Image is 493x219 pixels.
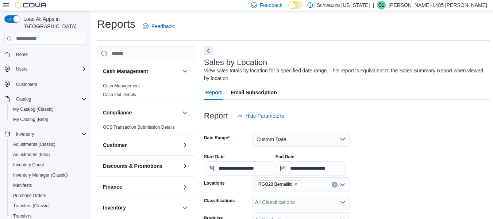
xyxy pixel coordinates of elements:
[7,190,90,201] button: Purchase Orders
[13,95,87,103] span: Catalog
[103,141,127,149] h3: Customer
[97,82,195,102] div: Cash Management
[7,114,90,125] button: My Catalog (Beta)
[252,132,350,147] button: Custom Date
[103,162,162,170] h3: Discounts & Promotions
[204,67,486,82] div: View sales totals by location for a specified date range. This report is equivalent to the Sales ...
[10,191,49,200] a: Purchase Orders
[10,161,87,169] span: Inventory Count
[288,1,304,9] input: Dark Mode
[13,65,87,73] span: Users
[340,199,346,205] button: Open list of options
[204,112,228,120] h3: Report
[7,150,90,160] button: Adjustments (beta)
[13,50,31,59] a: Home
[13,80,40,89] a: Customers
[103,83,140,88] a: Cash Management
[7,139,90,150] button: Adjustments (Classic)
[10,181,87,190] span: Manifests
[204,46,213,55] button: Next
[10,150,53,159] a: Adjustments (beta)
[13,95,34,103] button: Catalog
[10,181,35,190] a: Manifests
[13,203,50,209] span: Transfers (Classic)
[204,58,267,67] h3: Sales by Location
[181,108,189,117] button: Compliance
[13,172,68,178] span: Inventory Manager (Classic)
[10,115,87,124] span: My Catalog (Beta)
[10,115,51,124] a: My Catalog (Beta)
[13,130,87,139] span: Inventory
[151,23,174,30] span: Feedback
[13,162,44,168] span: Inventory Count
[103,83,140,89] span: Cash Management
[7,201,90,211] button: Transfers (Classic)
[255,180,301,188] span: RGO20 Bernalillo
[16,96,31,102] span: Catalog
[13,79,87,88] span: Customers
[389,1,487,10] p: [PERSON_NAME]-1485 [PERSON_NAME]
[7,170,90,180] button: Inventory Manager (Classic)
[246,112,284,120] span: Hide Parameters
[13,117,49,122] span: My Catalog (Beta)
[234,109,287,123] button: Hide Parameters
[13,213,31,219] span: Transfers
[13,65,30,73] button: Users
[16,52,28,57] span: Home
[1,49,90,60] button: Home
[13,130,37,139] button: Inventory
[377,1,386,10] div: Gabriel-1485 Montoya
[103,141,179,149] button: Customer
[103,109,132,116] h3: Compliance
[13,193,46,199] span: Purchase Orders
[7,160,90,170] button: Inventory Count
[10,140,87,149] span: Adjustments (Classic)
[340,182,346,188] button: Open list of options
[181,162,189,170] button: Discounts & Promotions
[10,201,87,210] span: Transfers (Classic)
[181,203,189,212] button: Inventory
[1,129,90,139] button: Inventory
[181,182,189,191] button: Finance
[103,68,148,75] h3: Cash Management
[1,64,90,74] button: Users
[13,152,50,158] span: Adjustments (beta)
[103,204,126,211] h3: Inventory
[258,181,292,188] span: RGO20 Bernalillo
[97,17,135,31] h1: Reports
[13,50,87,59] span: Home
[204,198,235,204] label: Classifications
[7,180,90,190] button: Manifests
[204,154,225,160] label: Start Date
[103,109,179,116] button: Compliance
[103,125,175,130] a: OCS Transaction Submission Details
[97,123,195,135] div: Compliance
[1,79,90,89] button: Customers
[103,68,179,75] button: Cash Management
[7,104,90,114] button: My Catalog (Classic)
[13,182,32,188] span: Manifests
[10,105,57,114] a: My Catalog (Classic)
[103,183,179,190] button: Finance
[10,140,58,149] a: Adjustments (Classic)
[10,150,87,159] span: Adjustments (beta)
[103,183,122,190] h3: Finance
[181,67,189,76] button: Cash Management
[294,182,298,186] button: Remove RGO20 Bernalillo from selection in this group
[16,82,37,87] span: Customers
[10,105,87,114] span: My Catalog (Classic)
[205,85,222,100] span: Report
[10,171,87,180] span: Inventory Manager (Classic)
[13,106,54,112] span: My Catalog (Classic)
[10,201,53,210] a: Transfers (Classic)
[204,161,274,176] input: Press the down key to open a popover containing a calendar.
[231,85,277,100] span: Email Subscription
[373,1,374,10] p: |
[10,191,87,200] span: Purchase Orders
[10,161,47,169] a: Inventory Count
[103,204,179,211] button: Inventory
[20,15,87,30] span: Load All Apps in [GEOGRAPHIC_DATA]
[103,92,136,97] a: Cash Out Details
